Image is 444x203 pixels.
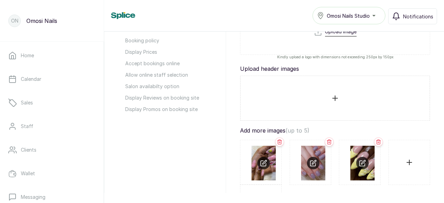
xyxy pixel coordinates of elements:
[6,164,98,183] a: Wallet
[6,140,98,160] a: Clients
[125,60,212,67] span: Accept bookings online
[403,13,433,20] span: Notifications
[21,99,33,106] p: Sales
[125,94,212,101] span: Display Reviews on booking site
[21,76,41,83] p: Calendar
[21,52,34,59] p: Home
[125,71,212,78] span: Allow online staff selection
[6,46,98,65] a: Home
[21,170,35,177] p: Wallet
[6,69,98,89] a: Calendar
[6,93,98,112] a: Sales
[327,12,370,19] span: Omosi Nails Studio
[6,117,98,136] a: Staff
[21,146,36,153] p: Clients
[21,194,45,201] p: Messaging
[21,123,33,130] p: Staff
[125,83,212,90] span: Salon availabilty option
[11,17,18,24] p: ON
[313,7,385,24] button: Omosi Nails Studio
[240,126,430,135] p: Add more images
[240,55,430,59] p: Kindly upload a logo with dimensions not exceeding 250px by 150px
[125,105,212,113] span: Display Promos on booking site
[388,8,437,24] button: Notifications
[125,37,212,44] span: Booking policy
[125,48,212,56] span: Display Prices
[26,17,57,25] p: Omosi Nails
[285,127,309,134] span: (up to 5)
[240,65,430,73] p: Upload header images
